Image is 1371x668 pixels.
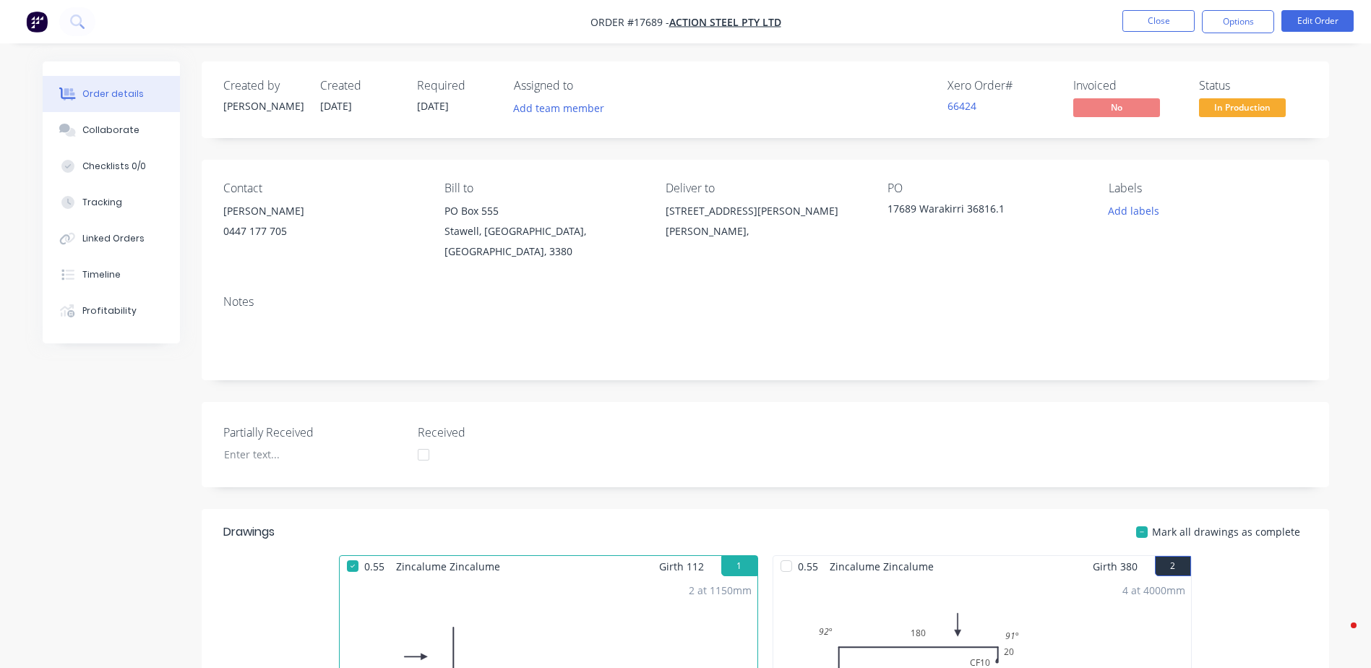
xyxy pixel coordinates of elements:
button: Linked Orders [43,220,180,257]
span: In Production [1199,98,1286,116]
div: Checklists 0/0 [82,160,146,173]
span: Girth 380 [1093,556,1138,577]
div: Profitability [82,304,137,317]
a: 66424 [947,99,976,113]
iframe: Intercom live chat [1322,619,1357,654]
div: Xero Order # [947,79,1056,93]
div: [STREET_ADDRESS][PERSON_NAME] [666,201,864,221]
div: Notes [223,295,1307,309]
div: 0447 177 705 [223,221,421,241]
a: Action Steel Pty Ltd [669,15,781,29]
span: Mark all drawings as complete [1152,524,1300,539]
span: Zincalume Zincalume [390,556,506,577]
label: Received [418,424,598,441]
div: [PERSON_NAME] [223,98,303,114]
div: PO Box 555 [444,201,642,221]
div: Invoiced [1073,79,1182,93]
button: Add team member [514,98,612,118]
div: [STREET_ADDRESS][PERSON_NAME][PERSON_NAME], [666,201,864,247]
div: Timeline [82,268,121,281]
img: Factory [26,11,48,33]
div: Assigned to [514,79,658,93]
button: Options [1202,10,1274,33]
span: Order #17689 - [590,15,669,29]
button: Edit Order [1281,10,1354,32]
button: Close [1122,10,1195,32]
button: Checklists 0/0 [43,148,180,184]
button: Order details [43,76,180,112]
span: No [1073,98,1160,116]
div: Deliver to [666,181,864,195]
button: Add labels [1101,201,1167,220]
button: 2 [1155,556,1191,576]
button: Add team member [505,98,611,118]
div: [PERSON_NAME], [666,221,864,241]
button: Collaborate [43,112,180,148]
div: 4 at 4000mm [1122,583,1185,598]
div: Labels [1109,181,1307,195]
div: Tracking [82,196,122,209]
div: Created by [223,79,303,93]
button: Profitability [43,293,180,329]
div: 2 at 1150mm [689,583,752,598]
span: Girth 112 [659,556,704,577]
div: Linked Orders [82,232,145,245]
div: [PERSON_NAME] [223,201,421,221]
button: 1 [721,556,757,576]
div: Stawell, [GEOGRAPHIC_DATA], [GEOGRAPHIC_DATA], 3380 [444,221,642,262]
div: Collaborate [82,124,139,137]
span: [DATE] [320,99,352,113]
button: Timeline [43,257,180,293]
div: Contact [223,181,421,195]
button: In Production [1199,98,1286,120]
span: 0.55 [358,556,390,577]
div: Bill to [444,181,642,195]
span: 0.55 [792,556,824,577]
div: Drawings [223,523,275,541]
div: PO Box 555Stawell, [GEOGRAPHIC_DATA], [GEOGRAPHIC_DATA], 3380 [444,201,642,262]
div: [PERSON_NAME]0447 177 705 [223,201,421,247]
label: Partially Received [223,424,404,441]
div: Required [417,79,497,93]
span: Zincalume Zincalume [824,556,940,577]
div: Created [320,79,400,93]
div: Status [1199,79,1307,93]
div: 17689 Warakirri 36816.1 [888,201,1068,221]
span: [DATE] [417,99,449,113]
button: Tracking [43,184,180,220]
div: Order details [82,87,144,100]
div: PO [888,181,1086,195]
